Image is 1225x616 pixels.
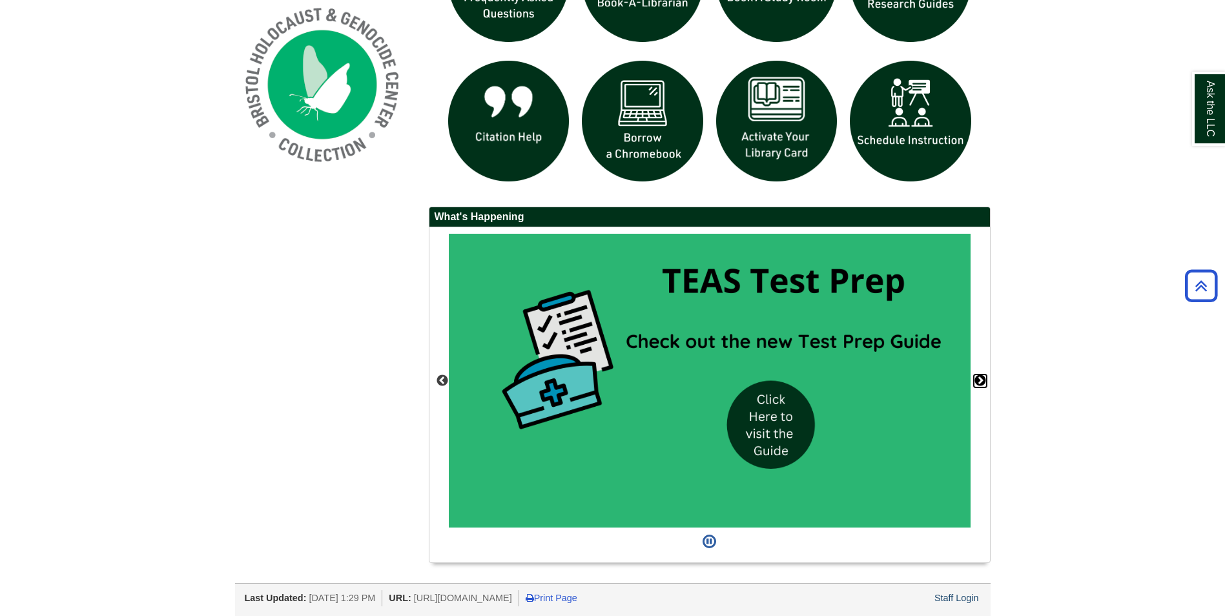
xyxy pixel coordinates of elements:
img: citation help icon links to citation help guide page [442,54,576,189]
button: Pause [699,528,720,556]
span: Last Updated: [245,593,307,603]
div: This box contains rotating images [449,234,971,528]
span: [URL][DOMAIN_NAME] [414,593,512,603]
a: Staff Login [934,593,979,603]
a: Print Page [526,593,577,603]
img: Check out the new TEAS Test Prep topic guide. [449,234,971,528]
a: Back to Top [1180,277,1222,294]
img: For faculty. Schedule Library Instruction icon links to form. [843,54,978,189]
img: activate Library Card icon links to form to activate student ID into library card [710,54,844,189]
button: Previous [436,375,449,387]
button: Next [974,375,987,387]
i: Print Page [526,593,534,602]
span: URL: [389,593,411,603]
h2: What's Happening [429,207,990,227]
span: [DATE] 1:29 PM [309,593,375,603]
img: Borrow a chromebook icon links to the borrow a chromebook web page [575,54,710,189]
